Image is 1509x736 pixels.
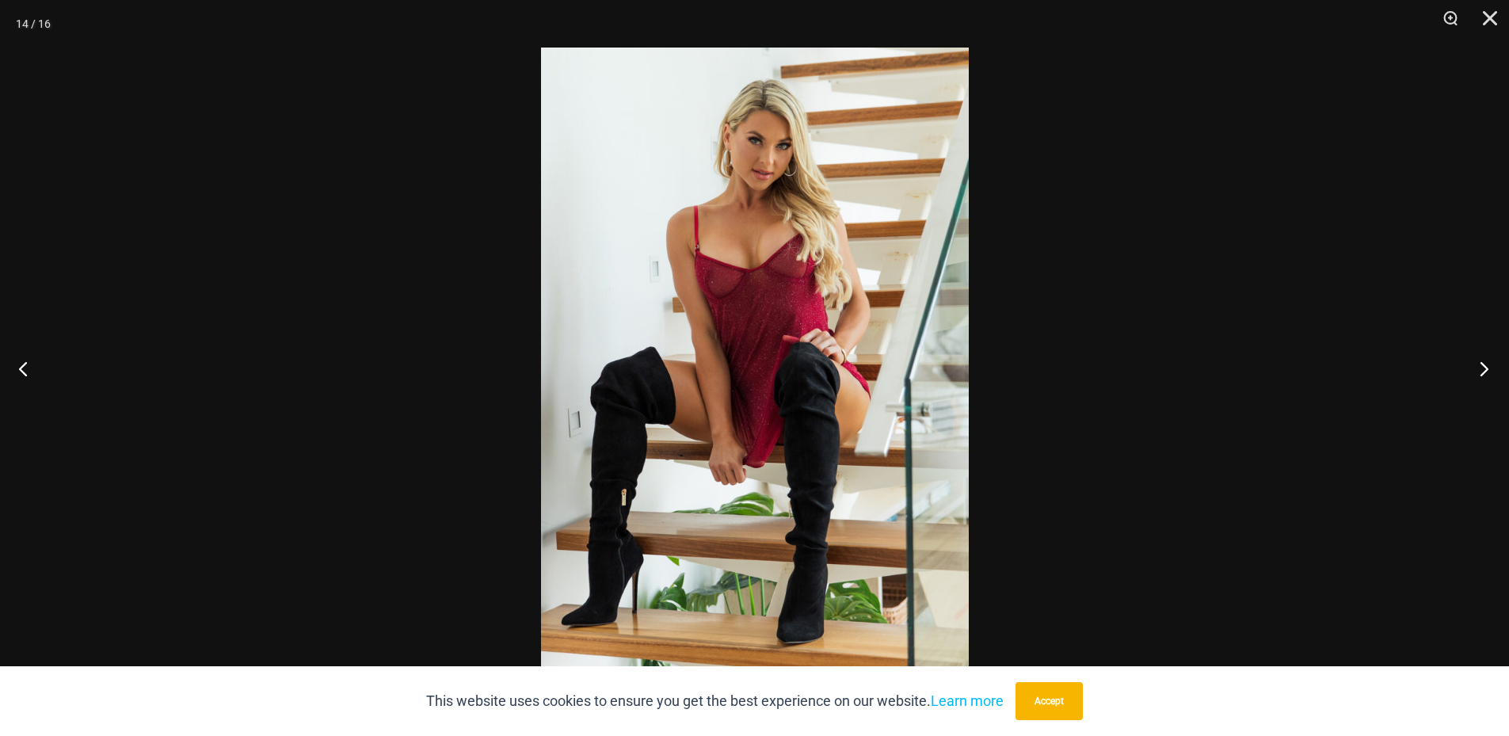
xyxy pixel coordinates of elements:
[541,48,969,688] img: Guilty Pleasures Red 1260 Slip 6045 Thong 06v2
[1016,682,1083,720] button: Accept
[426,689,1004,713] p: This website uses cookies to ensure you get the best experience on our website.
[931,692,1004,709] a: Learn more
[16,12,51,36] div: 14 / 16
[1450,329,1509,408] button: Next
